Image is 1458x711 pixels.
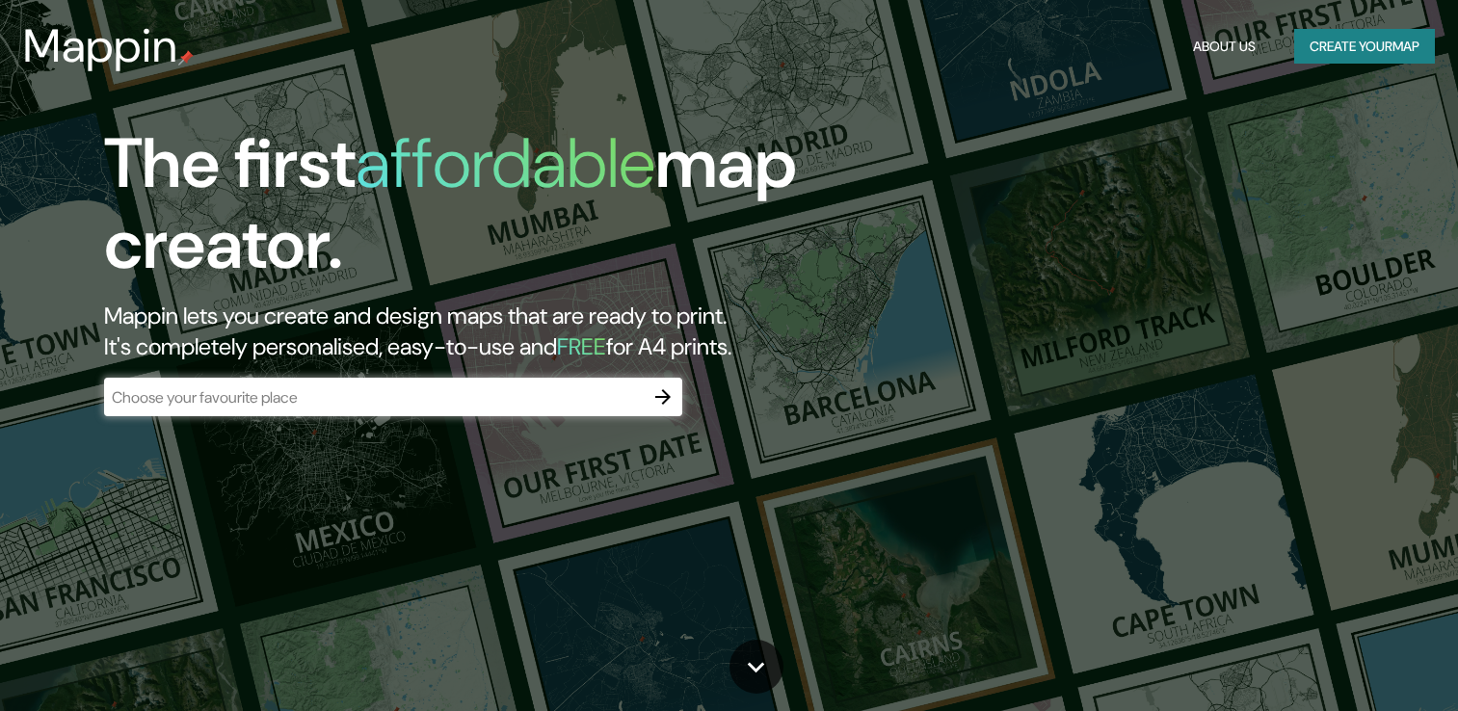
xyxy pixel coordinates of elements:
button: About Us [1185,29,1263,65]
h5: FREE [557,331,606,361]
input: Choose your favourite place [104,386,644,408]
h2: Mappin lets you create and design maps that are ready to print. It's completely personalised, eas... [104,301,834,362]
button: Create yourmap [1294,29,1435,65]
img: mappin-pin [178,50,194,66]
h1: The first map creator. [104,123,834,301]
h3: Mappin [23,19,178,73]
h1: affordable [356,118,655,208]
